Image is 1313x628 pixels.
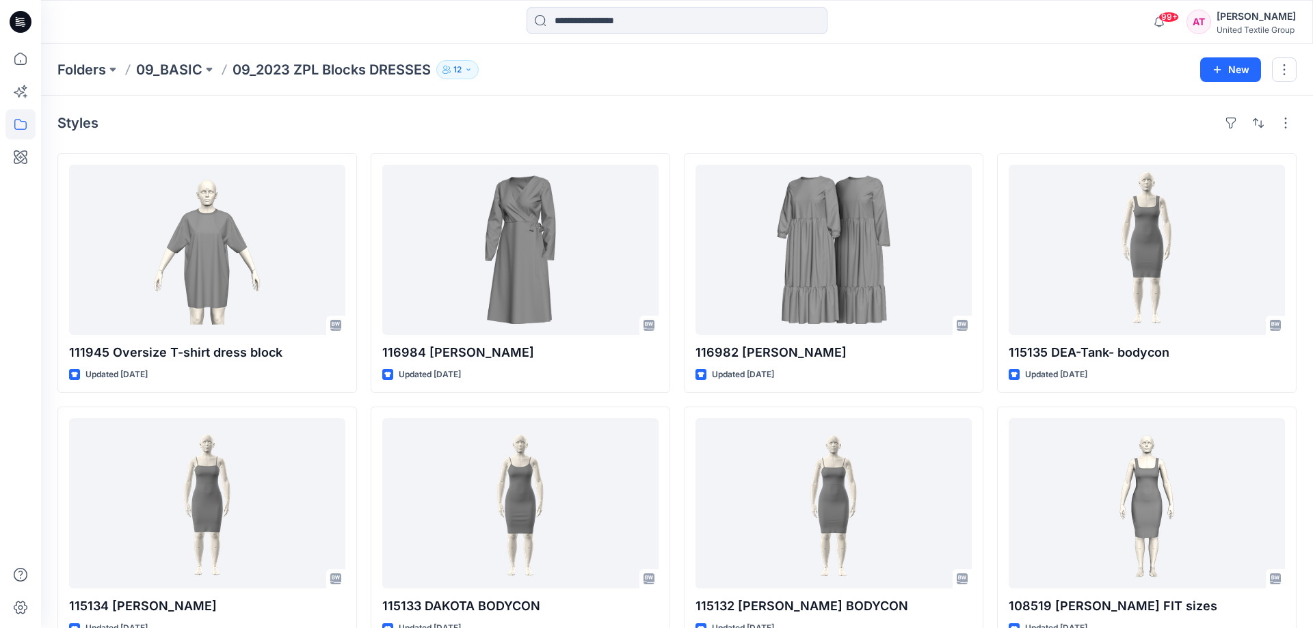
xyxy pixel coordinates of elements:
[695,597,972,616] p: 115132 [PERSON_NAME] BODYCON
[69,418,345,588] a: 115134 DALIA SLIM
[85,368,148,382] p: Updated [DATE]
[136,60,202,79] a: 09_BASIC
[57,115,98,131] h4: Styles
[1158,12,1179,23] span: 99+
[1009,418,1285,588] a: 108519 DORIS TANK SLIM FIT sizes
[695,343,972,362] p: 116982 [PERSON_NAME]
[382,343,659,362] p: 116984 [PERSON_NAME]
[436,60,479,79] button: 12
[1186,10,1211,34] div: AT
[57,60,106,79] a: Folders
[1009,343,1285,362] p: 115135 DEA-Tank- bodycon
[382,418,659,588] a: 115133 DAKOTA BODYCON
[1217,25,1296,35] div: United Textile Group
[69,343,345,362] p: 111945 Oversize T-shirt dress block
[695,165,972,335] a: 116982 DENISE woven
[1025,368,1087,382] p: Updated [DATE]
[69,165,345,335] a: 111945 Oversize T-shirt dress block
[453,62,462,77] p: 12
[1009,597,1285,616] p: 108519 [PERSON_NAME] FIT sizes
[69,597,345,616] p: 115134 [PERSON_NAME]
[695,418,972,588] a: 115132 DALIA BODYCON
[1009,165,1285,335] a: 115135 DEA-Tank- bodycon
[712,368,774,382] p: Updated [DATE]
[382,597,659,616] p: 115133 DAKOTA BODYCON
[382,165,659,335] a: 116984 DANIELA woven
[399,368,461,382] p: Updated [DATE]
[1200,57,1261,82] button: New
[1217,8,1296,25] div: [PERSON_NAME]
[233,60,431,79] p: 09_2023 ZPL Blocks DRESSES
